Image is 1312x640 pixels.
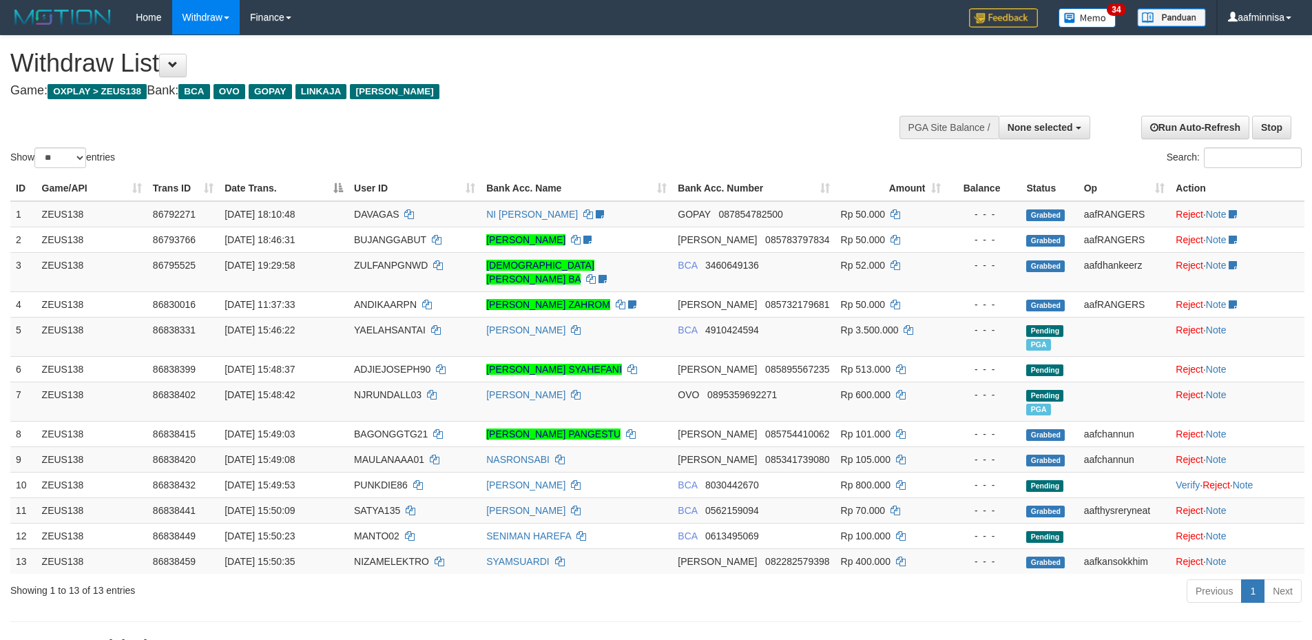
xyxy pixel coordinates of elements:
span: Copy 085783797834 to clipboard [765,234,829,245]
span: 86838420 [153,454,196,465]
span: Rp 50.000 [841,299,886,310]
span: Rp 50.000 [841,209,886,220]
span: Rp 52.000 [841,260,886,271]
span: ADJIEJOSEPH90 [354,364,430,375]
span: [DATE] 15:49:03 [225,429,295,440]
button: None selected [999,116,1090,139]
td: · [1170,446,1304,472]
div: - - - [952,427,1016,441]
a: Note [1206,556,1227,567]
a: Run Auto-Refresh [1141,116,1249,139]
a: Reject [1176,324,1203,336]
td: ZEUS138 [37,201,147,227]
span: BCA [678,505,697,516]
td: aafkansokkhim [1079,548,1171,574]
td: · [1170,201,1304,227]
span: NIZAMELEKTRO [354,556,429,567]
th: Op: activate to sort column ascending [1079,176,1171,201]
span: Rp 400.000 [841,556,891,567]
td: · [1170,317,1304,356]
a: SYAMSUARDI [486,556,550,567]
a: [PERSON_NAME] [486,505,565,516]
span: [PERSON_NAME] [350,84,439,99]
td: · [1170,382,1304,421]
td: ZEUS138 [37,523,147,548]
img: Button%20Memo.svg [1059,8,1116,28]
div: - - - [952,233,1016,247]
span: Rp 513.000 [841,364,891,375]
span: Grabbed [1026,429,1065,441]
img: Feedback.jpg [969,8,1038,28]
a: Reject [1176,209,1203,220]
span: 86792271 [153,209,196,220]
span: YAELAHSANTAI [354,324,426,336]
td: ZEUS138 [37,548,147,574]
a: Reject [1176,364,1203,375]
td: aafthysreryneat [1079,497,1171,523]
span: Pending [1026,390,1063,402]
span: 86838432 [153,479,196,491]
a: Note [1206,429,1227,440]
div: Showing 1 to 13 of 13 entries [10,578,537,597]
th: Amount: activate to sort column ascending [835,176,946,201]
td: 11 [10,497,37,523]
div: - - - [952,298,1016,311]
th: Bank Acc. Name: activate to sort column ascending [481,176,672,201]
span: ANDIKAARPN [354,299,417,310]
span: Grabbed [1026,260,1065,272]
span: Rp 3.500.000 [841,324,899,336]
select: Showentries [34,147,86,168]
td: 9 [10,446,37,472]
span: BAGONGGTG21 [354,429,428,440]
td: ZEUS138 [37,356,147,382]
span: Rp 105.000 [841,454,891,465]
td: aafRANGERS [1079,227,1171,252]
a: 1 [1241,579,1264,603]
td: ZEUS138 [37,291,147,317]
td: ZEUS138 [37,252,147,291]
a: Next [1264,579,1302,603]
a: SENIMAN HAREFA [486,530,571,541]
span: 86838415 [153,429,196,440]
span: Rp 50.000 [841,234,886,245]
td: · · [1170,472,1304,497]
a: [PERSON_NAME] [486,324,565,336]
a: NI [PERSON_NAME] [486,209,578,220]
span: Grabbed [1026,209,1065,221]
span: Copy 0613495069 to clipboard [705,530,759,541]
a: Reject [1176,299,1203,310]
td: · [1170,523,1304,548]
td: 2 [10,227,37,252]
span: [PERSON_NAME] [678,364,757,375]
a: Note [1206,389,1227,400]
span: LINKAJA [295,84,347,99]
a: Note [1206,454,1227,465]
td: ZEUS138 [37,472,147,497]
th: Action [1170,176,1304,201]
label: Show entries [10,147,115,168]
td: · [1170,421,1304,446]
span: BCA [178,84,209,99]
span: [PERSON_NAME] [678,454,757,465]
span: Copy 082282579398 to clipboard [765,556,829,567]
span: Copy 0562159094 to clipboard [705,505,759,516]
input: Search: [1204,147,1302,168]
td: ZEUS138 [37,497,147,523]
a: Reject [1176,505,1203,516]
a: [PERSON_NAME] SYAHEFANI [486,364,622,375]
a: Note [1206,530,1227,541]
td: · [1170,291,1304,317]
a: Reject [1176,530,1203,541]
a: Reject [1176,234,1203,245]
td: ZEUS138 [37,317,147,356]
span: [DATE] 15:48:42 [225,389,295,400]
span: BCA [678,324,697,336]
span: Copy 0895359692271 to clipboard [707,389,777,400]
span: Rp 600.000 [841,389,891,400]
span: Marked by aafnoeunsreypich [1026,339,1050,351]
span: BCA [678,530,697,541]
th: ID [10,176,37,201]
span: Grabbed [1026,557,1065,568]
th: Status [1021,176,1078,201]
th: Bank Acc. Number: activate to sort column ascending [672,176,835,201]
